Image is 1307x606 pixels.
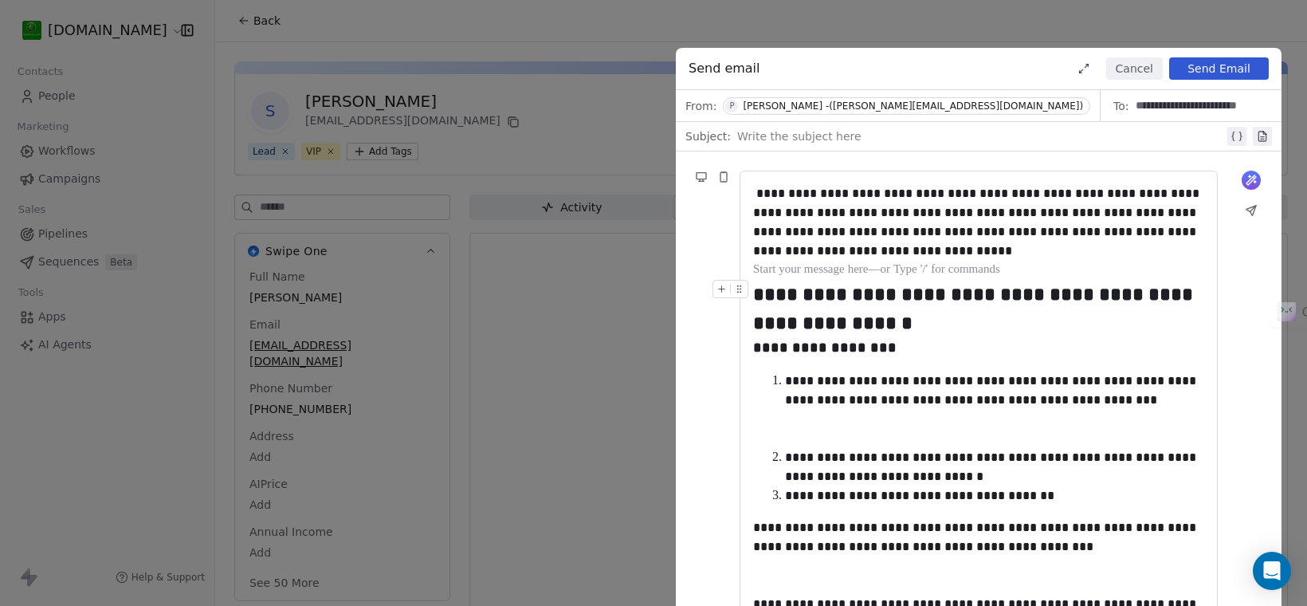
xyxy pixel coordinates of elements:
span: From: [685,98,716,114]
span: Subject: [685,128,731,149]
div: [PERSON_NAME] -([PERSON_NAME][EMAIL_ADDRESS][DOMAIN_NAME]) [743,100,1083,112]
div: Open Intercom Messenger [1253,552,1291,590]
span: Send email [689,59,760,78]
button: Cancel [1106,57,1163,80]
div: P [729,100,734,112]
button: Send Email [1169,57,1269,80]
span: To: [1113,98,1128,114]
